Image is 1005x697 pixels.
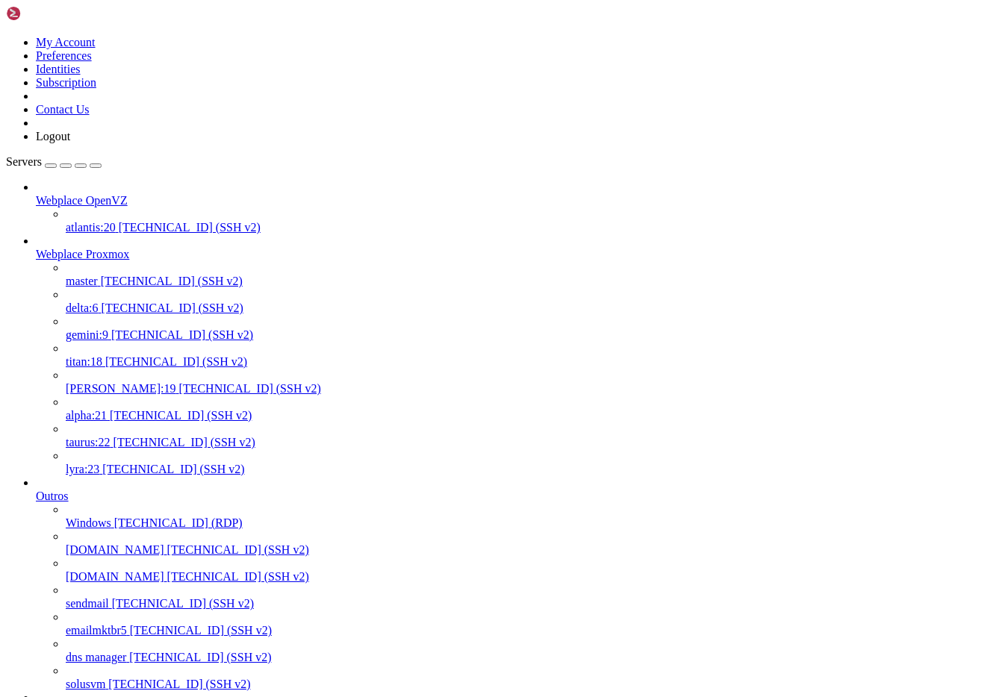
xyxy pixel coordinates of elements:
a: emailmktbr5 [TECHNICAL_ID] (SSH v2) [66,624,999,637]
li: Windows [TECHNICAL_ID] (RDP) [66,503,999,530]
span: [DOMAIN_NAME] [66,570,164,583]
span: [DOMAIN_NAME] [66,543,164,556]
span: Servers [6,155,42,168]
a: delta:6 [TECHNICAL_ID] (SSH v2) [66,301,999,315]
span: solusvm [66,678,105,690]
span: [TECHNICAL_ID] (SSH v2) [111,328,253,341]
a: Webplace Proxmox [36,248,999,261]
span: [TECHNICAL_ID] (SSH v2) [102,301,243,314]
a: Webplace OpenVZ [36,194,999,207]
span: [TECHNICAL_ID] (SSH v2) [119,221,261,234]
li: taurus:22 [TECHNICAL_ID] (SSH v2) [66,422,999,449]
span: sendmail [66,597,109,610]
li: [PERSON_NAME]:19 [TECHNICAL_ID] (SSH v2) [66,369,999,396]
a: dns manager [TECHNICAL_ID] (SSH v2) [66,651,999,664]
a: solusvm [TECHNICAL_ID] (SSH v2) [66,678,999,691]
li: sendmail [TECHNICAL_ID] (SSH v2) [66,584,999,610]
li: lyra:23 [TECHNICAL_ID] (SSH v2) [66,449,999,476]
span: [TECHNICAL_ID] (SSH v2) [129,651,271,663]
a: alpha:21 [TECHNICAL_ID] (SSH v2) [66,409,999,422]
li: gemini:9 [TECHNICAL_ID] (SSH v2) [66,315,999,342]
span: [TECHNICAL_ID] (SSH v2) [101,275,243,287]
li: [DOMAIN_NAME] [TECHNICAL_ID] (SSH v2) [66,530,999,557]
a: atlantis:20 [TECHNICAL_ID] (SSH v2) [66,221,999,234]
span: alpha:21 [66,409,107,422]
span: delta:6 [66,301,99,314]
a: Logout [36,130,70,143]
a: titan:18 [TECHNICAL_ID] (SSH v2) [66,355,999,369]
li: alpha:21 [TECHNICAL_ID] (SSH v2) [66,396,999,422]
li: titan:18 [TECHNICAL_ID] (SSH v2) [66,342,999,369]
a: Servers [6,155,102,168]
li: master [TECHNICAL_ID] (SSH v2) [66,261,999,288]
a: [DOMAIN_NAME] [TECHNICAL_ID] (SSH v2) [66,543,999,557]
span: [TECHNICAL_ID] (SSH v2) [102,463,244,475]
img: Shellngn [6,6,92,21]
a: gemini:9 [TECHNICAL_ID] (SSH v2) [66,328,999,342]
a: Preferences [36,49,92,62]
span: [TECHNICAL_ID] (SSH v2) [167,543,309,556]
span: lyra:23 [66,463,99,475]
a: sendmail [TECHNICAL_ID] (SSH v2) [66,597,999,610]
span: [TECHNICAL_ID] (SSH v2) [179,382,321,395]
li: Webplace Proxmox [36,234,999,476]
span: emailmktbr5 [66,624,127,637]
a: [DOMAIN_NAME] [TECHNICAL_ID] (SSH v2) [66,570,999,584]
a: My Account [36,36,96,49]
span: [TECHNICAL_ID] (SSH v2) [130,624,272,637]
li: dns manager [TECHNICAL_ID] (SSH v2) [66,637,999,664]
a: taurus:22 [TECHNICAL_ID] (SSH v2) [66,436,999,449]
a: master [TECHNICAL_ID] (SSH v2) [66,275,999,288]
li: solusvm [TECHNICAL_ID] (SSH v2) [66,664,999,691]
span: Webplace OpenVZ [36,194,128,207]
a: Subscription [36,76,96,89]
span: [TECHNICAL_ID] (SSH v2) [105,355,247,368]
span: [TECHNICAL_ID] (SSH v2) [110,409,252,422]
a: lyra:23 [TECHNICAL_ID] (SSH v2) [66,463,999,476]
a: [PERSON_NAME]:19 [TECHNICAL_ID] (SSH v2) [66,382,999,396]
span: [TECHNICAL_ID] (SSH v2) [113,436,255,448]
li: delta:6 [TECHNICAL_ID] (SSH v2) [66,288,999,315]
li: Webplace OpenVZ [36,181,999,234]
span: titan:18 [66,355,102,368]
a: Identities [36,63,81,75]
span: dns manager [66,651,126,663]
a: Windows [TECHNICAL_ID] (RDP) [66,516,999,530]
li: Outros [36,476,999,691]
span: Webplace Proxmox [36,248,129,260]
span: Outros [36,490,69,502]
li: emailmktbr5 [TECHNICAL_ID] (SSH v2) [66,610,999,637]
span: [TECHNICAL_ID] (SSH v2) [108,678,250,690]
span: Windows [66,516,111,529]
span: master [66,275,98,287]
span: [PERSON_NAME]:19 [66,382,176,395]
span: [TECHNICAL_ID] (RDP) [114,516,243,529]
span: gemini:9 [66,328,108,341]
a: Contact Us [36,103,90,116]
span: [TECHNICAL_ID] (SSH v2) [167,570,309,583]
span: taurus:22 [66,436,111,448]
span: atlantis:20 [66,221,116,234]
li: atlantis:20 [TECHNICAL_ID] (SSH v2) [66,207,999,234]
li: [DOMAIN_NAME] [TECHNICAL_ID] (SSH v2) [66,557,999,584]
a: Outros [36,490,999,503]
span: [TECHNICAL_ID] (SSH v2) [112,597,254,610]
